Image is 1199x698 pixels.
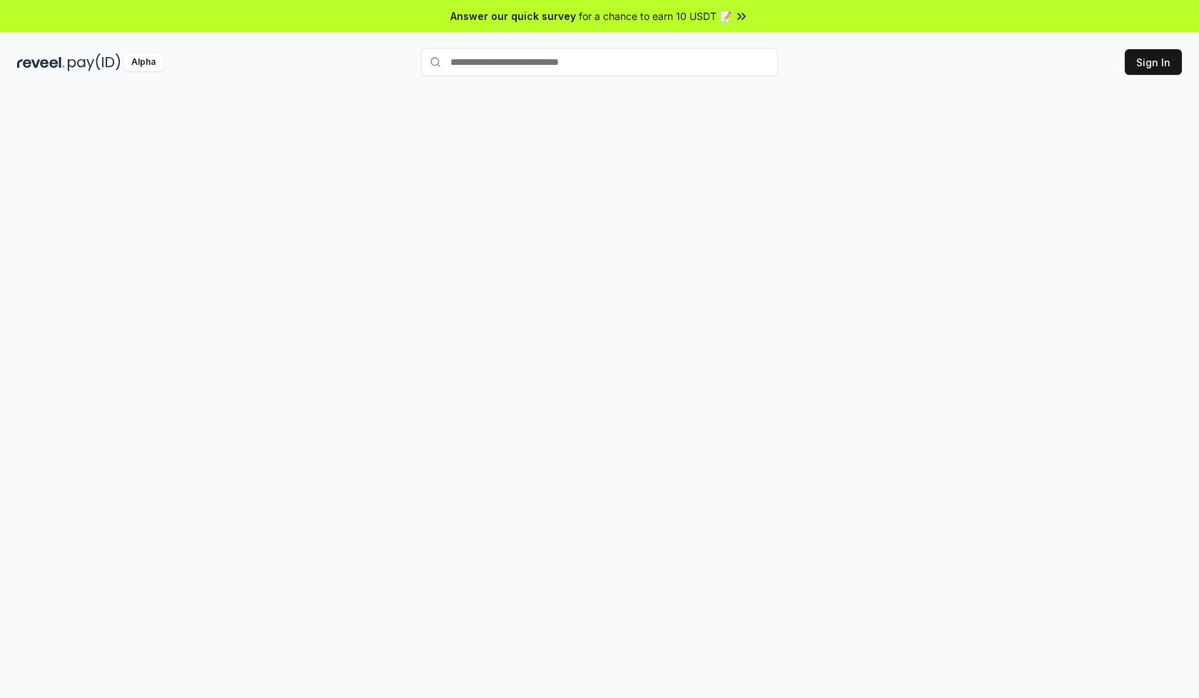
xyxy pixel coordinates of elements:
[17,53,65,71] img: reveel_dark
[1125,49,1182,75] button: Sign In
[123,53,163,71] div: Alpha
[68,53,121,71] img: pay_id
[579,9,732,24] span: for a chance to earn 10 USDT 📝
[450,9,576,24] span: Answer our quick survey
